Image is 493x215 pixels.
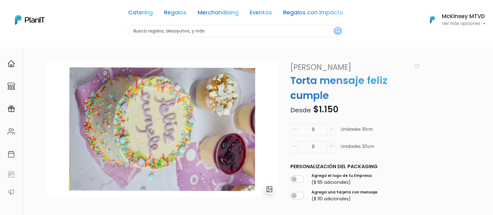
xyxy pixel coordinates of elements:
[312,173,372,178] label: Agrega el logo de tu Empresa
[442,14,486,19] h6: McKinsey MTVD
[341,126,373,138] p: Unidades 16cm
[426,13,439,27] img: PlanIt Logo
[312,189,377,195] label: Agrega una tarjeta con mensaje
[283,10,343,17] a: Regalos con Impacto
[198,10,239,17] a: Merchandising
[312,179,372,186] p: ($ 65 adicionales)
[341,143,374,155] p: Unidades 20cm
[336,28,340,34] img: search_button-432b6d5273f82d61273b3651a40e1bd1b912527efae98b1b7a1b2c0702e16a8d.svg
[422,12,486,28] button: PlanIt Logo McKinsey MTVD Ver más opciones
[7,82,15,90] img: marketplace-4ceaa7011d94191e9ded77b95e3339b90024bf715f7c57f8cf31f2d8c509eaba.svg
[7,150,15,158] img: calendar-87d922413cdce8b2cf7b7f5f62616a5cf9e4887200fb71536465627b3292af00.svg
[128,25,343,37] input: Buscá regalos, desayunos, y más
[290,106,311,115] span: Desde
[287,62,412,73] a: [PERSON_NAME]
[7,171,15,178] img: feedback-78b5a0c8f98aac82b08bfc38622c3050aee476f2c9584af64705fc4e61158814.svg
[287,73,423,103] p: Torta mensaje feliz cumple
[442,22,486,26] p: Ver más opciones
[250,10,272,17] a: Eventos
[414,64,419,69] img: heart_icon
[7,188,15,196] img: partners-52edf745621dab592f3b2c58e3bca9d71375a7ef29c3b500c9f145b62cc070d4.svg
[266,186,273,193] img: gallery-light
[7,128,15,135] img: people-662611757002400ad9ed0e3c099ab2801c6687ba6c219adb57efc949bc21e19d.svg
[7,60,15,67] img: home-e721727adea9d79c4d83392d1f703f7f8bce08238fde08b1acbfd93340b81755.svg
[15,15,45,25] img: PlanIt Logo
[7,105,15,113] img: campaigns-02234683943229c281be62815700db0a1741e53638e28bf9629b52c665b00959.svg
[128,10,153,17] a: Catering
[312,196,377,202] p: ($ 110 adicionales)
[164,10,186,17] a: Regalos
[290,163,419,170] p: Personalización del packaging
[313,103,338,115] span: $1.150
[46,62,278,197] img: 2000___2000-Photoroom__56_.jpg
